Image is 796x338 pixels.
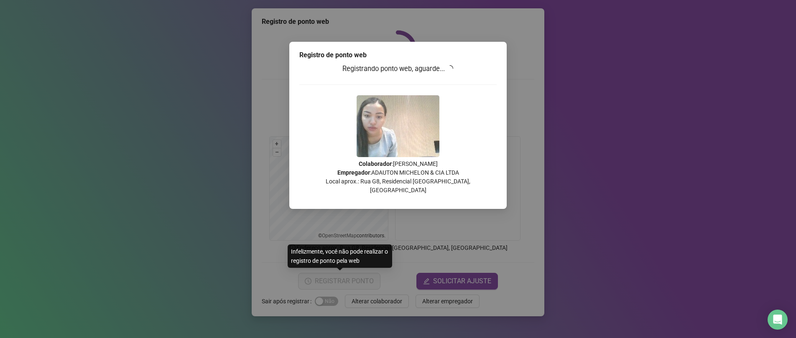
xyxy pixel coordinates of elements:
span: loading [446,64,454,72]
h3: Registrando ponto web, aguarde... [299,64,497,74]
div: Infelizmente, você não pode realizar o registro de ponto pela web [288,244,392,268]
p: : [PERSON_NAME] : ADAUTON MICHELON & CIA LTDA Local aprox.: Rua G8, Residencial [GEOGRAPHIC_DATA]... [299,160,497,195]
img: 2Q== [357,95,439,157]
strong: Empregador [337,169,370,176]
div: Registro de ponto web [299,50,497,60]
strong: Colaborador [359,160,392,167]
div: Open Intercom Messenger [768,310,788,330]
